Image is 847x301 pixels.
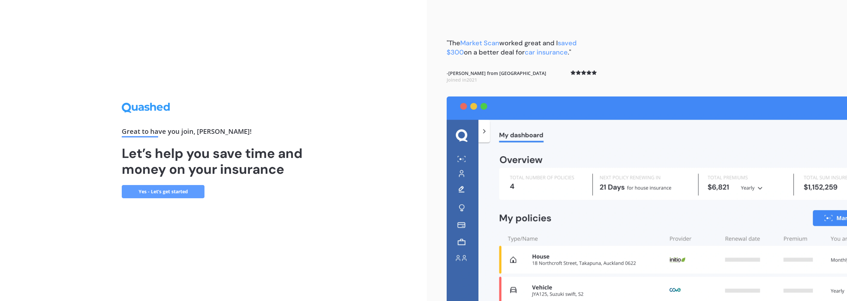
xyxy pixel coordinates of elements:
[122,145,305,177] h1: Let’s help you save time and money on your insurance
[447,39,577,56] span: saved $300
[447,96,847,301] img: dashboard.webp
[447,77,477,83] span: Joined in 2021
[447,70,546,83] b: - [PERSON_NAME] from [GEOGRAPHIC_DATA]
[525,48,568,56] span: car insurance
[447,39,577,56] b: "The worked great and I on a better deal for ."
[122,185,204,198] a: Yes - Let’s get started
[460,39,499,47] span: Market Scan
[122,128,305,137] div: Great to have you join , [PERSON_NAME] !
